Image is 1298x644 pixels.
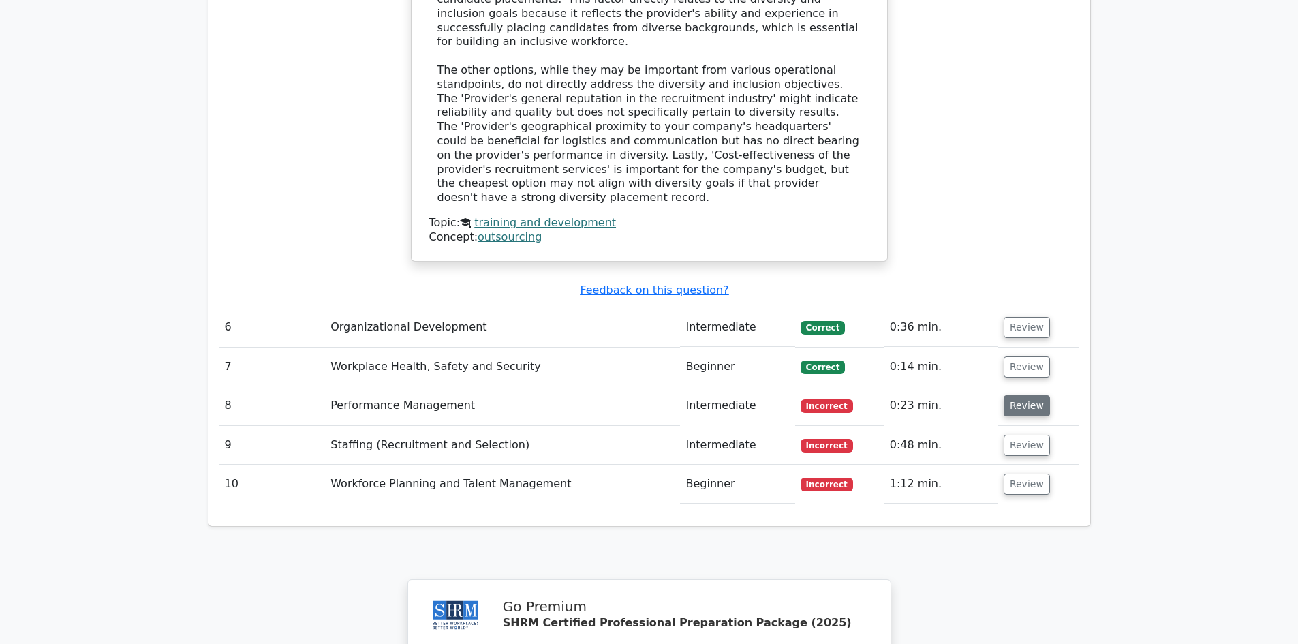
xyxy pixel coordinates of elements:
[429,230,869,245] div: Concept:
[680,308,794,347] td: Intermediate
[474,216,616,229] a: training and development
[801,439,853,453] span: Incorrect
[580,283,728,296] a: Feedback on this question?
[478,230,542,243] a: outsourcing
[429,216,869,230] div: Topic:
[884,348,998,386] td: 0:14 min.
[680,465,794,504] td: Beginner
[801,478,853,491] span: Incorrect
[219,308,326,347] td: 6
[325,426,680,465] td: Staffing (Recruitment and Selection)
[801,361,845,374] span: Correct
[219,465,326,504] td: 10
[325,308,680,347] td: Organizational Development
[325,465,680,504] td: Workforce Planning and Talent Management
[801,399,853,413] span: Incorrect
[325,386,680,425] td: Performance Management
[1004,474,1050,495] button: Review
[219,348,326,386] td: 7
[884,308,998,347] td: 0:36 min.
[1004,356,1050,378] button: Review
[884,426,998,465] td: 0:48 min.
[680,348,794,386] td: Beginner
[325,348,680,386] td: Workplace Health, Safety and Security
[884,386,998,425] td: 0:23 min.
[219,426,326,465] td: 9
[884,465,998,504] td: 1:12 min.
[1004,435,1050,456] button: Review
[801,321,845,335] span: Correct
[1004,395,1050,416] button: Review
[680,426,794,465] td: Intermediate
[219,386,326,425] td: 8
[1004,317,1050,338] button: Review
[680,386,794,425] td: Intermediate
